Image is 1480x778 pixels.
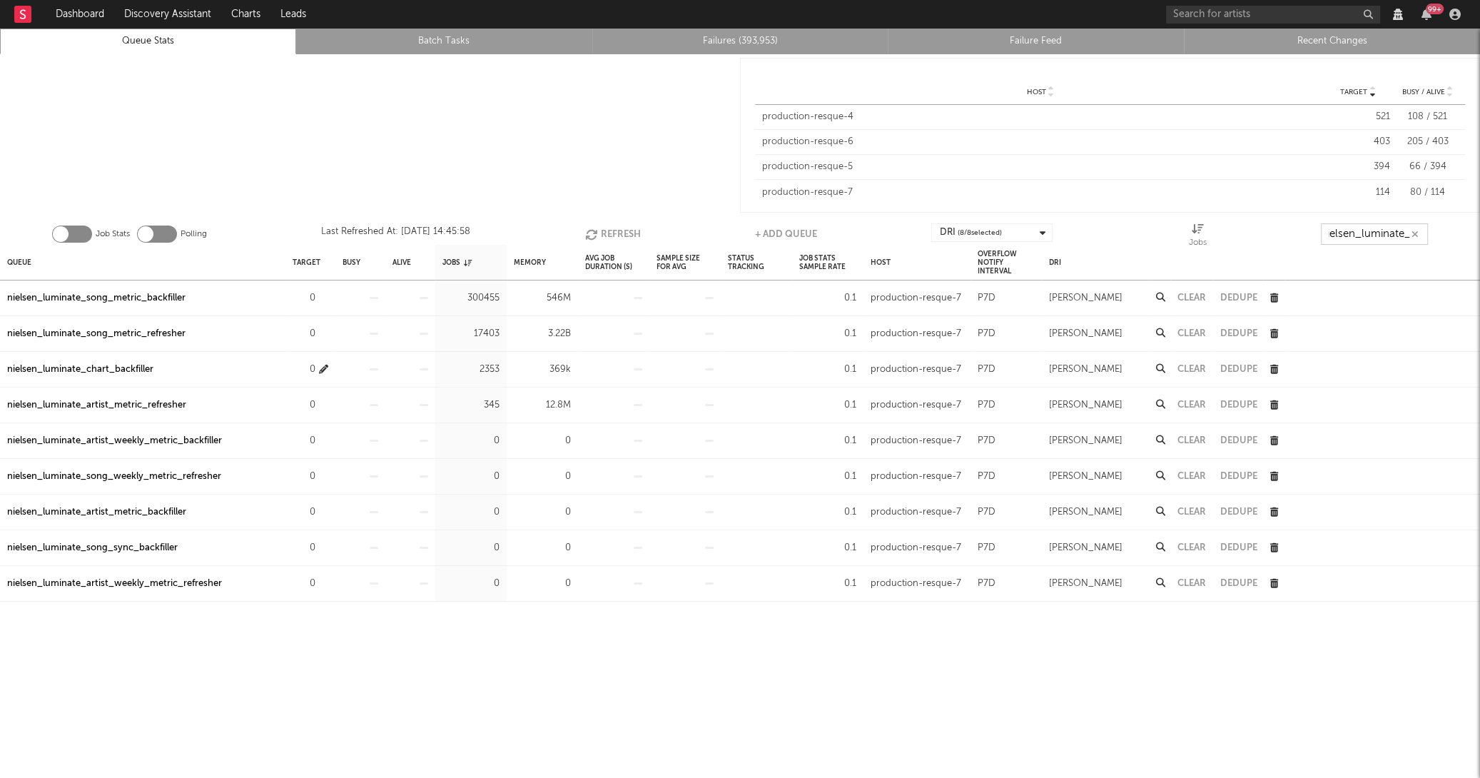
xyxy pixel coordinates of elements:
div: Host [871,247,891,278]
a: nielsen_luminate_song_weekly_metric_refresher [7,468,221,485]
div: production-resque-7 [762,186,1319,200]
div: production-resque-7 [871,468,961,485]
div: 0 [293,468,315,485]
a: nielsen_luminate_artist_metric_backfiller [7,504,186,521]
div: [PERSON_NAME] [1049,575,1122,592]
button: Refresh [585,223,641,245]
div: 0.1 [799,468,856,485]
div: 521 [1326,110,1390,124]
span: ( 8 / 8 selected) [957,224,1001,241]
button: + Add Queue [755,223,817,245]
div: Sample Size For Avg [657,247,714,278]
div: 0 [514,468,571,485]
div: P7D [978,540,995,557]
button: Clear [1177,365,1206,374]
div: Last Refreshed At: [DATE] 14:45:58 [321,223,470,245]
a: nielsen_luminate_artist_metric_refresher [7,397,186,414]
div: 66 / 394 [1397,160,1458,174]
div: [PERSON_NAME] [1049,325,1122,343]
a: Queue Stats [8,33,288,50]
div: 345 [442,397,500,414]
span: Target [1340,88,1367,96]
button: Dedupe [1220,436,1257,445]
button: Dedupe [1220,400,1257,410]
input: Search... [1321,223,1428,245]
div: 394 [1326,160,1390,174]
button: 99+ [1421,9,1431,20]
div: 0.1 [799,504,856,521]
a: nielsen_luminate_chart_backfiller [7,361,153,378]
div: production-resque-7 [871,397,961,414]
div: 0.1 [799,540,856,557]
button: Clear [1177,472,1206,481]
div: 114 [1326,186,1390,200]
div: Jobs [1189,234,1207,251]
a: nielsen_luminate_song_sync_backfiller [7,540,178,557]
div: 0 [514,540,571,557]
div: production-resque-7 [871,540,961,557]
div: P7D [978,468,995,485]
div: nielsen_luminate_artist_weekly_metric_refresher [7,575,222,592]
div: P7D [978,325,995,343]
div: production-resque-5 [762,160,1319,174]
div: 0 [293,433,315,450]
div: 205 / 403 [1397,135,1458,149]
div: 0 [293,397,315,414]
div: 0.1 [799,290,856,307]
label: Job Stats [96,226,130,243]
div: production-resque-7 [871,433,961,450]
div: 0.1 [799,325,856,343]
div: P7D [978,361,995,378]
div: production-resque-7 [871,575,961,592]
a: nielsen_luminate_song_metric_backfiller [7,290,186,307]
div: 0 [293,290,315,307]
div: nielsen_luminate_song_metric_refresher [7,325,186,343]
button: Dedupe [1220,329,1257,338]
button: Dedupe [1220,472,1257,481]
div: 0 [514,433,571,450]
div: Jobs [1189,223,1207,251]
div: 0 [514,575,571,592]
div: [PERSON_NAME] [1049,290,1122,307]
div: P7D [978,433,995,450]
div: 80 / 114 [1397,186,1458,200]
div: 0 [442,504,500,521]
a: Failures (393,953) [600,33,881,50]
div: 0.1 [799,433,856,450]
div: Queue [7,247,31,278]
div: production-resque-7 [871,325,961,343]
div: P7D [978,290,995,307]
button: Dedupe [1220,543,1257,552]
div: [PERSON_NAME] [1049,540,1122,557]
span: Host [1027,88,1046,96]
div: Alive [392,247,411,278]
div: DRI [1049,247,1061,278]
div: 0 [293,361,315,378]
div: [PERSON_NAME] [1049,397,1122,414]
div: 3.22B [514,325,571,343]
div: Memory [514,247,546,278]
button: Dedupe [1220,365,1257,374]
label: Polling [181,226,207,243]
div: 99 + [1426,4,1444,14]
div: 108 / 521 [1397,110,1458,124]
div: 0 [442,575,500,592]
button: Clear [1177,293,1206,303]
div: 0 [442,540,500,557]
a: Recent Changes [1192,33,1472,50]
button: Clear [1177,543,1206,552]
div: production-resque-6 [762,135,1319,149]
div: Avg Job Duration (s) [585,247,642,278]
button: Clear [1177,507,1206,517]
button: Clear [1177,436,1206,445]
div: Status Tracking [728,247,785,278]
div: Target [293,247,320,278]
span: Busy / Alive [1402,88,1445,96]
div: production-resque-7 [871,504,961,521]
div: Jobs [442,247,472,278]
div: 546M [514,290,571,307]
